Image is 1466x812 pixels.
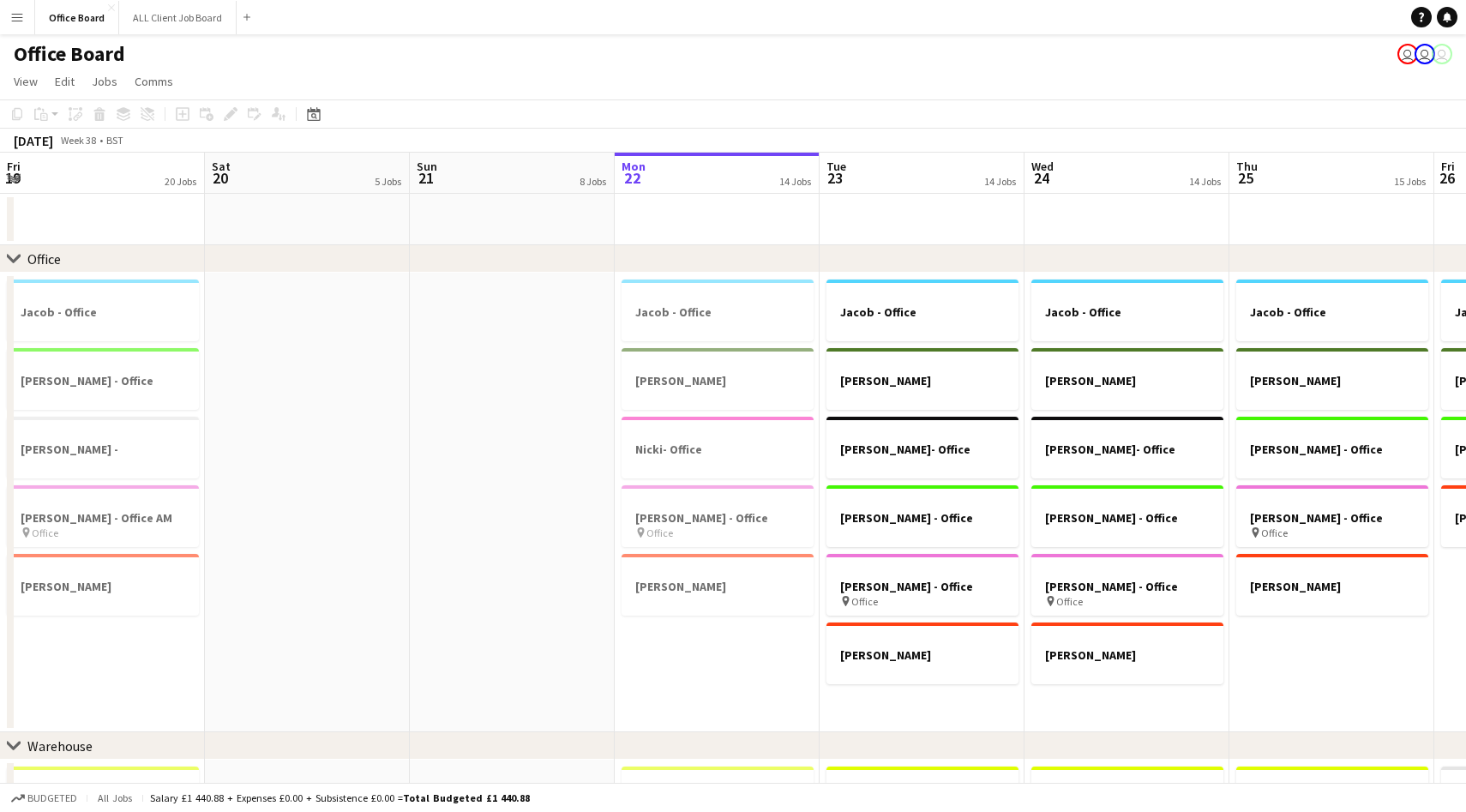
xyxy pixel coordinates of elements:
[212,159,231,174] span: Sat
[55,74,75,89] span: Edit
[1031,159,1054,174] span: Wed
[622,280,814,341] app-job-card: Jacob - Office
[209,168,231,188] span: 20
[7,348,199,410] app-job-card: [PERSON_NAME] - Office
[7,280,199,341] app-job-card: Jacob - Office
[417,159,437,174] span: Sun
[826,554,1018,616] app-job-card: [PERSON_NAME] - Office Office
[1397,44,1418,64] app-user-avatar: Jamie Neale
[826,304,1018,320] h3: Jacob - Office
[1236,442,1428,457] h3: [PERSON_NAME] - Office
[622,442,814,457] h3: Nicki- Office
[1236,159,1258,174] span: Thu
[14,41,125,67] h1: Office Board
[7,417,199,478] app-job-card: [PERSON_NAME] -
[403,791,530,804] span: Total Budgeted £1 440.88
[622,485,814,547] div: [PERSON_NAME] - Office Office
[414,168,437,188] span: 21
[1236,348,1428,410] app-job-card: [PERSON_NAME]
[9,789,80,808] button: Budgeted
[984,175,1016,188] div: 14 Jobs
[57,134,99,147] span: Week 38
[826,647,1018,663] h3: [PERSON_NAME]
[7,554,199,616] app-job-card: [PERSON_NAME]
[826,579,1018,594] h3: [PERSON_NAME] - Office
[580,175,606,188] div: 8 Jobs
[1031,554,1223,616] app-job-card: [PERSON_NAME] - Office Office
[779,175,811,188] div: 14 Jobs
[619,168,646,188] span: 22
[1236,485,1428,547] app-job-card: [PERSON_NAME] - Office Office
[826,373,1018,388] h3: [PERSON_NAME]
[1031,623,1223,684] app-job-card: [PERSON_NAME]
[7,485,199,547] div: [PERSON_NAME] - Office AM Office
[4,168,21,188] span: 19
[826,159,846,174] span: Tue
[27,250,61,268] div: Office
[150,791,530,804] div: Salary £1 440.88 + Expenses £0.00 + Subsistence £0.00 =
[7,373,199,388] h3: [PERSON_NAME] - Office
[165,175,196,188] div: 20 Jobs
[1236,373,1428,388] h3: [PERSON_NAME]
[27,737,93,755] div: Warehouse
[7,442,199,457] h3: [PERSON_NAME] -
[92,74,117,89] span: Jobs
[1031,417,1223,478] app-job-card: [PERSON_NAME]- Office
[1031,485,1223,547] app-job-card: [PERSON_NAME] - Office
[622,554,814,616] app-job-card: [PERSON_NAME]
[1236,417,1428,478] app-job-card: [PERSON_NAME] - Office
[106,134,123,147] div: BST
[135,74,173,89] span: Comms
[375,175,401,188] div: 5 Jobs
[7,579,199,594] h3: [PERSON_NAME]
[1261,526,1288,539] span: Office
[622,348,814,410] app-job-card: [PERSON_NAME]
[14,132,53,149] div: [DATE]
[1029,168,1054,188] span: 24
[1031,348,1223,410] app-job-card: [PERSON_NAME]
[826,442,1018,457] h3: [PERSON_NAME]- Office
[824,168,846,188] span: 23
[27,792,77,804] span: Budgeted
[851,595,878,608] span: Office
[94,791,135,804] span: All jobs
[1439,168,1455,188] span: 26
[826,348,1018,410] app-job-card: [PERSON_NAME]
[826,623,1018,684] app-job-card: [PERSON_NAME]
[1236,554,1428,616] app-job-card: [PERSON_NAME]
[85,70,124,93] a: Jobs
[1031,510,1223,526] h3: [PERSON_NAME] - Office
[14,74,38,89] span: View
[622,159,646,174] span: Mon
[1031,647,1223,663] h3: [PERSON_NAME]
[7,510,199,526] h3: [PERSON_NAME] - Office AM
[1441,159,1455,174] span: Fri
[35,1,119,34] button: Office Board
[128,70,180,93] a: Comms
[1236,280,1428,341] div: Jacob - Office
[826,417,1018,478] app-job-card: [PERSON_NAME]- Office
[1236,304,1428,320] h3: Jacob - Office
[826,280,1018,341] div: Jacob - Office
[32,526,58,539] span: Office
[1031,442,1223,457] h3: [PERSON_NAME]- Office
[622,304,814,320] h3: Jacob - Office
[1189,175,1221,188] div: 14 Jobs
[7,304,199,320] h3: Jacob - Office
[622,417,814,478] app-job-card: Nicki- Office
[622,510,814,526] h3: [PERSON_NAME] - Office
